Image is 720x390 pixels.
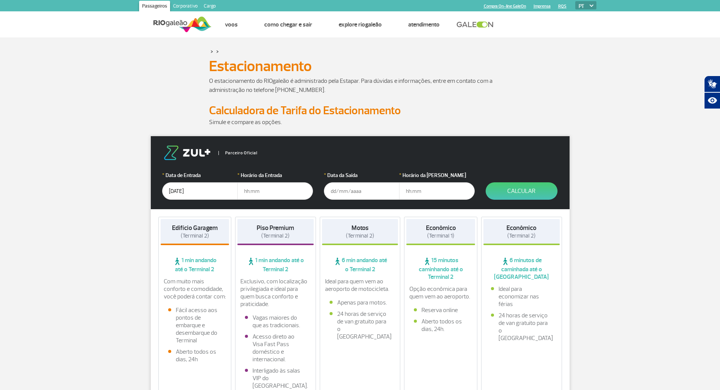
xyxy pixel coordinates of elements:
[351,224,369,232] strong: Motos
[330,310,391,340] li: 24 horas de serviço de van gratuito para o [GEOGRAPHIC_DATA]
[264,21,312,28] a: Como chegar e sair
[245,333,306,363] li: Acesso direto ao Visa Fast Pass doméstico e internacional.
[237,182,313,200] input: hh:mm
[245,367,306,390] li: Interligado às salas VIP do [GEOGRAPHIC_DATA].
[491,312,552,342] li: 24 horas de serviço de van gratuito para o [GEOGRAPHIC_DATA]
[484,4,526,9] a: Compra On-line GaleOn
[399,182,475,200] input: hh:mm
[483,256,560,281] span: 6 minutos de caminhada até o [GEOGRAPHIC_DATA]
[491,285,552,308] li: Ideal para economizar nas férias
[330,299,391,306] li: Apenas para motos.
[201,1,219,13] a: Cargo
[534,4,551,9] a: Imprensa
[414,306,468,314] li: Reserva online
[406,256,475,281] span: 15 minutos caminhando até o Terminal 2
[168,306,222,344] li: Fácil acesso aos pontos de embarque e desembarque do Terminal
[172,224,218,232] strong: Edifício Garagem
[240,278,311,308] p: Exclusivo, com localização privilegiada e ideal para quem busca conforto e praticidade.
[427,232,454,239] span: (Terminal 1)
[161,256,229,273] span: 1 min andando até o Terminal 2
[506,224,536,232] strong: Econômico
[507,232,536,239] span: (Terminal 2)
[209,104,511,118] h2: Calculadora de Tarifa do Estacionamento
[245,314,306,329] li: Vagas maiores do que as tradicionais.
[168,348,222,363] li: Aberto todos os dias, 24h
[209,76,511,95] p: O estacionamento do RIOgaleão é administrado pela Estapar. Para dúvidas e informações, entre em c...
[324,182,399,200] input: dd/mm/aaaa
[162,171,238,179] label: Data de Entrada
[558,4,567,9] a: RQS
[162,182,238,200] input: dd/mm/aaaa
[339,21,382,28] a: Explore RIOgaleão
[181,232,209,239] span: (Terminal 2)
[486,182,557,200] button: Calcular
[164,278,226,300] p: Com muito mais conforto e comodidade, você poderá contar com:
[408,21,440,28] a: Atendimento
[426,224,456,232] strong: Econômico
[170,1,201,13] a: Corporativo
[209,60,511,73] h1: Estacionamento
[216,47,219,56] a: >
[209,118,511,127] p: Simule e compare as opções.
[325,278,395,293] p: Ideal para quem vem ao aeroporto de motocicleta.
[324,171,399,179] label: Data da Saída
[409,285,472,300] p: Opção econômica para quem vem ao aeroporto.
[704,76,720,92] button: Abrir tradutor de língua de sinais.
[414,318,468,333] li: Aberto todos os dias, 24h.
[211,47,213,56] a: >
[399,171,475,179] label: Horário da [PERSON_NAME]
[257,224,294,232] strong: Piso Premium
[237,256,314,273] span: 1 min andando até o Terminal 2
[261,232,290,239] span: (Terminal 2)
[218,151,257,155] span: Parceiro Oficial
[322,256,398,273] span: 6 min andando até o Terminal 2
[704,92,720,109] button: Abrir recursos assistivos.
[225,21,238,28] a: Voos
[704,76,720,109] div: Plugin de acessibilidade da Hand Talk.
[162,146,212,160] img: logo-zul.png
[237,171,313,179] label: Horário da Entrada
[346,232,374,239] span: (Terminal 2)
[139,1,170,13] a: Passageiros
